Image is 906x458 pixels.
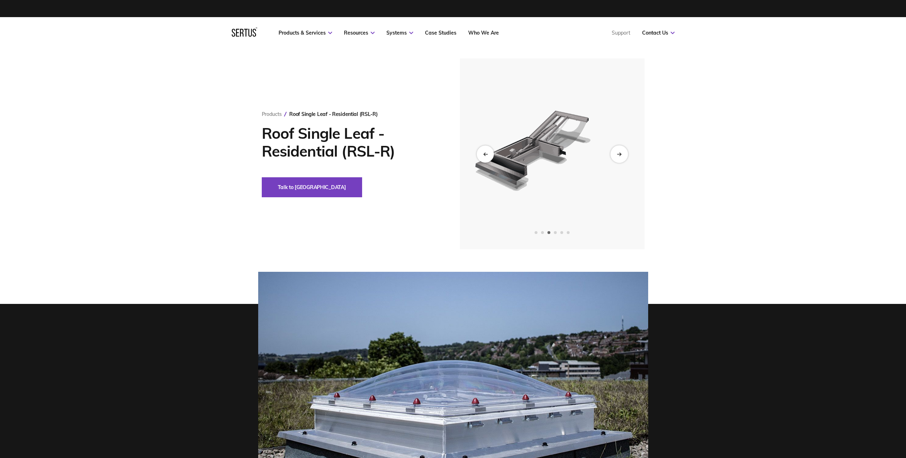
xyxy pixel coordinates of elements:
a: Systems [386,30,413,36]
span: Go to slide 4 [554,231,557,234]
a: Products & Services [279,30,332,36]
span: Go to slide 6 [567,231,570,234]
a: Who We Are [468,30,499,36]
iframe: Chat Widget [777,375,906,458]
span: Go to slide 2 [541,231,544,234]
a: Case Studies [425,30,456,36]
a: Resources [344,30,375,36]
div: Previous slide [477,146,494,163]
span: Go to slide 5 [560,231,563,234]
a: Contact Us [642,30,675,36]
button: Talk to [GEOGRAPHIC_DATA] [262,177,362,197]
a: Products [262,111,282,117]
a: Support [612,30,630,36]
h1: Roof Single Leaf - Residential (RSL-R) [262,124,439,160]
div: Next slide [610,145,628,163]
span: Go to slide 1 [535,231,537,234]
